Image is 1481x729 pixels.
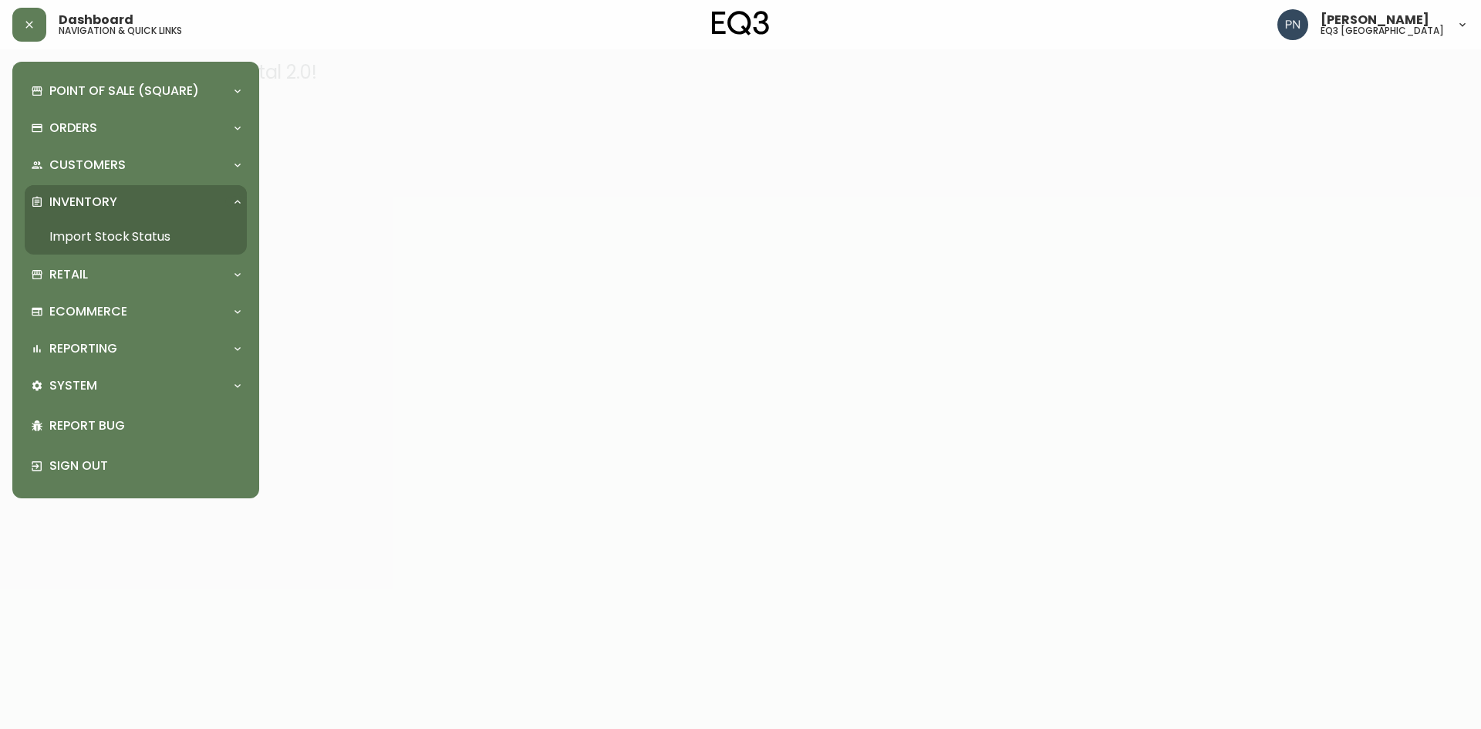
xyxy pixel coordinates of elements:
div: System [25,369,247,403]
p: Point of Sale (Square) [49,83,199,100]
span: [PERSON_NAME] [1321,14,1429,26]
div: Inventory [25,185,247,219]
p: Ecommerce [49,303,127,320]
p: Reporting [49,340,117,357]
p: Sign Out [49,457,241,474]
div: Report Bug [25,406,247,446]
img: 496f1288aca128e282dab2021d4f4334 [1277,9,1308,40]
span: Dashboard [59,14,133,26]
h5: navigation & quick links [59,26,182,35]
h5: eq3 [GEOGRAPHIC_DATA] [1321,26,1444,35]
div: Point of Sale (Square) [25,74,247,108]
p: Customers [49,157,126,174]
p: Orders [49,120,97,137]
a: Import Stock Status [25,219,247,255]
p: Retail [49,266,88,283]
div: Orders [25,111,247,145]
div: Sign Out [25,446,247,486]
p: Inventory [49,194,117,211]
p: System [49,377,97,394]
div: Reporting [25,332,247,366]
div: Customers [25,148,247,182]
div: Ecommerce [25,295,247,329]
p: Report Bug [49,417,241,434]
div: Retail [25,258,247,292]
img: logo [712,11,769,35]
